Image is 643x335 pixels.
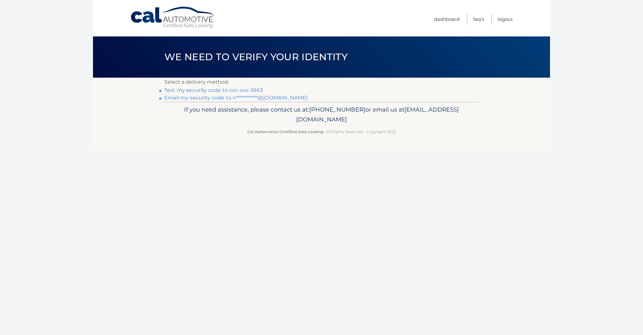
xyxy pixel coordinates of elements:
p: If you need assistance, please contact us at: or email us at [169,105,474,125]
p: - All Rights Reserved - Copyright 2025 [169,128,474,135]
span: We need to verify your identity [164,51,348,63]
p: Select a delivery method: [164,78,479,87]
a: Dashboard [434,14,460,24]
a: FAQ's [473,14,484,24]
span: [PHONE_NUMBER] [309,106,365,113]
a: Logout [498,14,513,24]
a: Text my security code to xxx-xxx-3963 [164,87,263,93]
a: Cal Automotive [130,6,216,29]
strong: Cal Automotive Certified Auto Leasing [247,129,323,134]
